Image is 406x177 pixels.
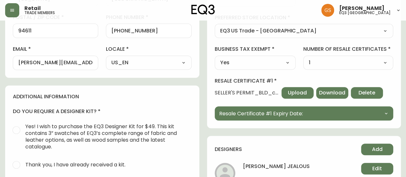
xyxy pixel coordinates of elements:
span: Upload [288,89,307,96]
h5: eq3 [GEOGRAPHIC_DATA] [339,11,391,15]
button: Delete [351,87,383,99]
span: Retail [24,6,41,11]
span: Delete [358,89,375,96]
h4: designers [215,146,242,153]
button: Upload [281,87,314,99]
span: Edit [372,165,382,172]
span: Add [372,146,383,153]
label: business tax exempt [215,46,296,53]
img: 6b403d9c54a9a0c30f681d41f5fc2571 [321,4,334,17]
span: SELLER'S PERMIT_BLD_cmg1nlzurasw901626lkl116u.pdf [215,90,279,96]
h4: additional information [13,93,192,100]
h4: [PERSON_NAME] jealous [243,163,310,174]
button: Resale Certificate #1 Expiry Date: [215,106,393,120]
button: Add [361,144,393,155]
h4: do you require a designer kit? [13,108,192,115]
span: Resale Certificate #1 Expiry Date: [219,110,303,118]
button: Edit [361,163,393,174]
span: Download [319,89,345,96]
h5: trade members [24,11,55,15]
span: [PERSON_NAME] [339,6,384,11]
h4: Resale Certificate # 1 [215,77,383,84]
img: logo [191,4,215,15]
span: Thank you, I have already received a kit. [25,161,125,168]
button: Download [316,87,348,99]
label: email [13,46,98,53]
label: locale [106,46,191,53]
span: Yes! I wish to purchase the EQ3 Designer Kit for $49. This kit contains 3” swatches of EQ3’s comp... [25,123,186,150]
label: number of resale certificates [303,46,393,53]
